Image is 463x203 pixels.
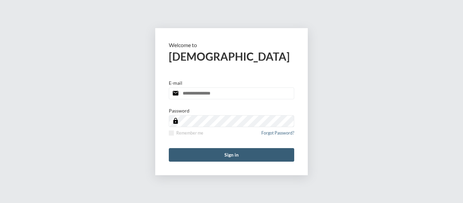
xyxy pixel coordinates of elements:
[169,42,294,48] p: Welcome to
[261,130,294,140] a: Forgot Password?
[169,108,189,114] p: Password
[169,50,294,63] h2: [DEMOGRAPHIC_DATA]
[169,148,294,162] button: Sign in
[169,130,203,136] label: Remember me
[169,80,182,86] p: E-mail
